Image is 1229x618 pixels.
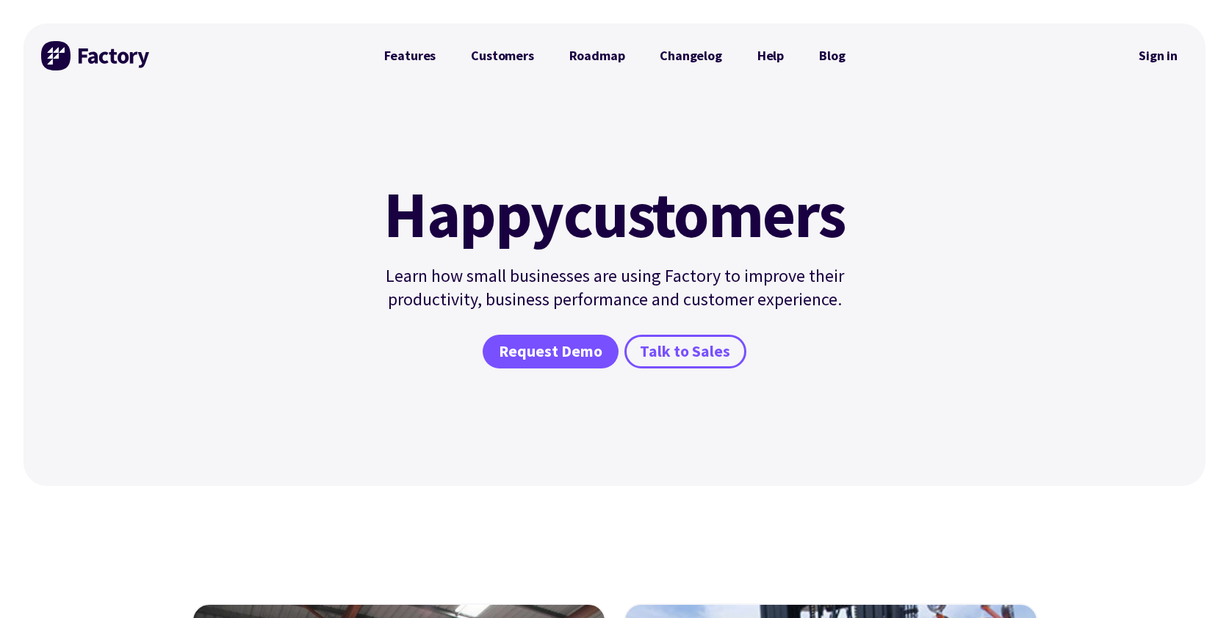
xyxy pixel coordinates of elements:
a: Request Demo [483,335,618,368]
h1: customers [375,182,854,247]
mark: Happy [383,182,563,247]
a: Sign in [1128,39,1188,73]
a: Talk to Sales [624,335,746,368]
span: Talk to Sales [640,341,730,363]
img: Factory [41,41,151,70]
nav: Primary Navigation [367,41,863,70]
a: Blog [801,41,862,70]
a: Help [740,41,801,70]
span: Request Demo [499,341,602,363]
a: Changelog [642,41,739,70]
nav: Secondary Navigation [1128,39,1188,73]
a: Features [367,41,454,70]
a: Customers [453,41,551,70]
a: Roadmap [552,41,643,70]
p: Learn how small businesses are using Factory to improve their productivity, business performance ... [375,264,854,311]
